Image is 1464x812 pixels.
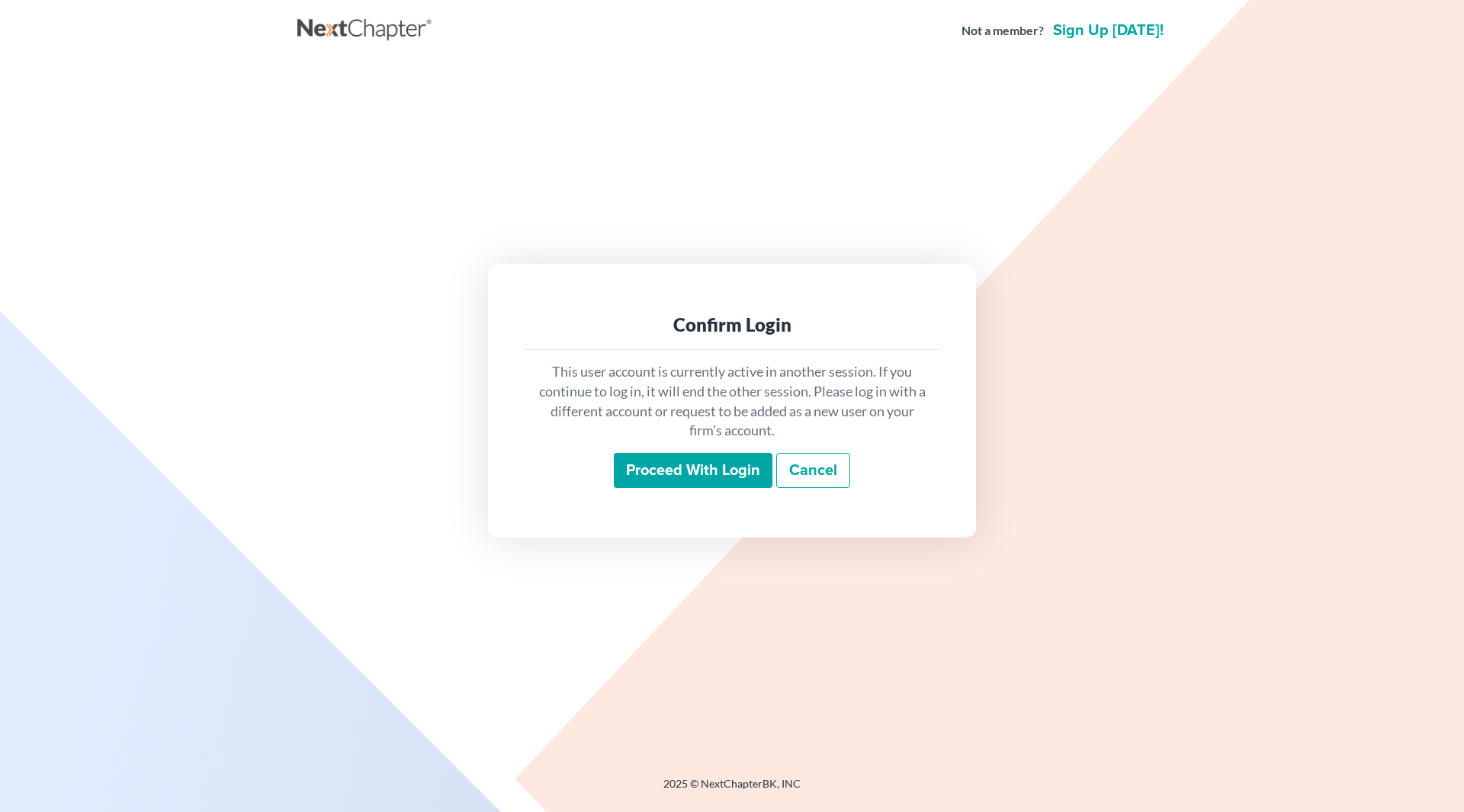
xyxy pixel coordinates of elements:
[537,313,927,337] div: Confirm Login
[776,453,850,488] a: Cancel
[297,776,1167,804] div: 2025 © NextChapterBK, INC
[537,362,927,441] p: This user account is currently active in another session. If you continue to log in, it will end ...
[962,22,1044,40] strong: Not a member?
[1050,23,1167,38] a: Sign up [DATE]!
[614,453,772,488] input: Proceed with login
